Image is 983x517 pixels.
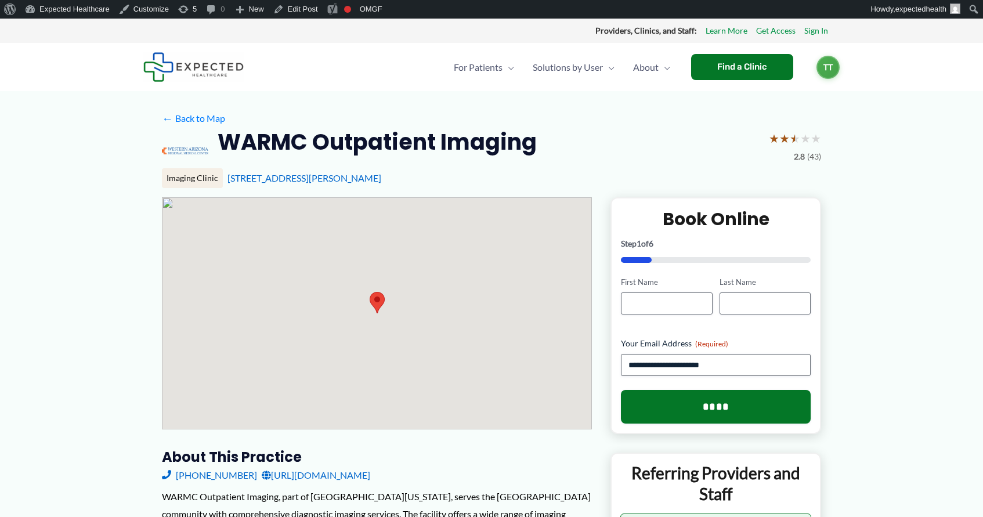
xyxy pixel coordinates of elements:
span: 6 [649,238,653,248]
p: Step of [621,240,811,248]
span: ★ [779,128,790,149]
span: ★ [800,128,811,149]
span: ★ [769,128,779,149]
a: Solutions by UserMenu Toggle [523,47,624,88]
label: Your Email Address [621,338,811,349]
a: [PHONE_NUMBER] [162,467,257,484]
span: For Patients [454,47,503,88]
a: TT [816,56,840,79]
a: For PatientsMenu Toggle [444,47,523,88]
a: ←Back to Map [162,110,225,127]
label: First Name [621,277,712,288]
span: Solutions by User [533,47,603,88]
span: Menu Toggle [503,47,514,88]
h2: Book Online [621,208,811,230]
a: Learn More [706,23,747,38]
div: Imaging Clinic [162,168,223,188]
h2: WARMC Outpatient Imaging [218,128,537,156]
span: (Required) [695,339,728,348]
span: (43) [807,149,821,164]
div: Focus keyphrase not set [344,6,351,13]
span: Menu Toggle [603,47,615,88]
span: ★ [790,128,800,149]
a: AboutMenu Toggle [624,47,680,88]
strong: Providers, Clinics, and Staff: [595,26,697,35]
span: Menu Toggle [659,47,670,88]
span: 2.8 [794,149,805,164]
nav: Primary Site Navigation [444,47,680,88]
a: [URL][DOMAIN_NAME] [262,467,370,484]
span: expectedhealth [895,5,946,13]
a: Sign In [804,23,828,38]
a: Get Access [756,23,796,38]
a: Find a Clinic [691,54,793,80]
span: ★ [811,128,821,149]
a: [STREET_ADDRESS][PERSON_NAME] [227,172,381,183]
span: ← [162,113,173,124]
img: Expected Healthcare Logo - side, dark font, small [143,52,244,82]
span: 1 [637,238,641,248]
p: Referring Providers and Staff [620,462,811,505]
span: About [633,47,659,88]
label: Last Name [720,277,811,288]
h3: About this practice [162,448,592,466]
